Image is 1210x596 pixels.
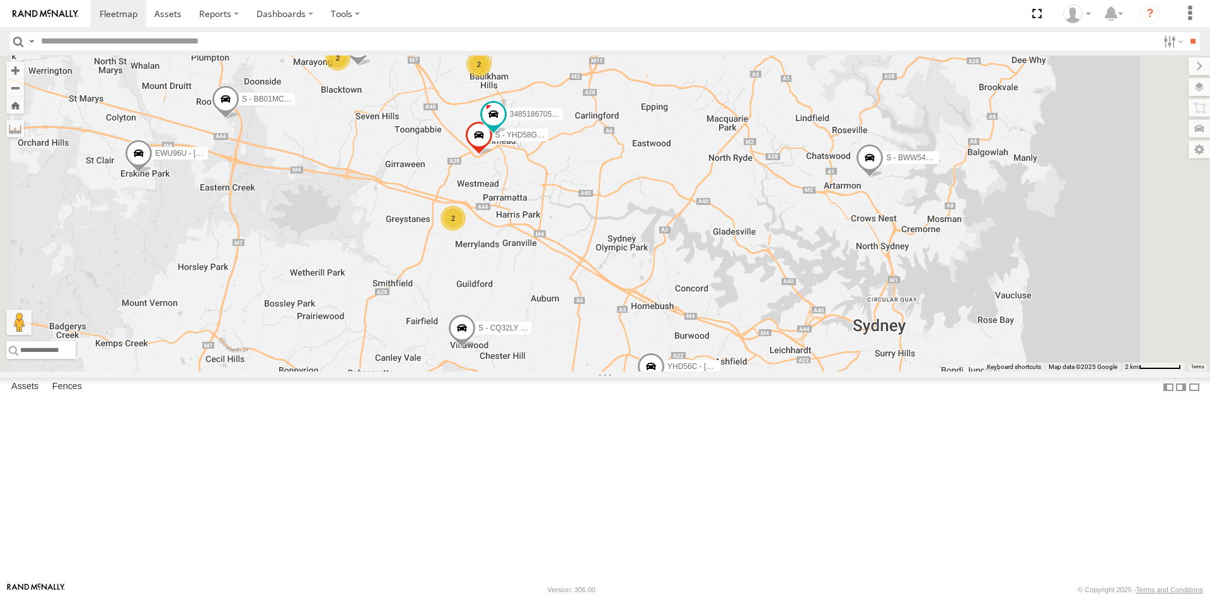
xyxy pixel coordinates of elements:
label: Map Settings [1189,141,1210,158]
div: © Copyright 2025 - [1078,586,1203,593]
span: S - BB01MC - SPARE [242,95,316,103]
span: S - CQ32LY - [PERSON_NAME] [478,323,587,332]
button: Zoom in [6,62,24,79]
button: Drag Pegman onto the map to open Street View [6,310,32,335]
button: Keyboard shortcuts [987,363,1041,371]
label: Dock Summary Table to the Right [1175,378,1187,396]
div: 2 [466,52,492,77]
span: YHD56C - [PERSON_NAME] [667,362,766,371]
label: Assets [5,378,45,396]
span: S - BWW54B - [PERSON_NAME] [886,153,1000,162]
button: Zoom Home [6,96,24,114]
label: Search Filter Options [1158,32,1185,50]
label: Hide Summary Table [1188,378,1201,396]
button: Zoom out [6,79,24,96]
span: EWU96U - [PERSON_NAME] [155,148,255,157]
label: Fences [46,378,88,396]
span: Map data ©2025 Google [1049,363,1117,370]
div: Tye Clark [1059,4,1095,23]
label: Dock Summary Table to the Left [1162,378,1175,396]
label: Measure [6,120,24,137]
a: Terms (opens in new tab) [1191,365,1204,370]
img: rand-logo.svg [13,9,78,18]
i: ? [1140,4,1160,24]
a: Visit our Website [7,583,65,596]
div: Version: 306.00 [548,586,596,593]
div: 2 [325,45,350,71]
span: S - YHD58G - [PERSON_NAME] [495,131,606,139]
button: Map Scale: 2 km per 63 pixels [1121,363,1185,371]
span: 348518670590 [510,110,560,119]
a: Terms and Conditions [1136,586,1203,593]
label: Search Query [26,32,37,50]
span: 2 km [1125,363,1139,370]
div: 2 [441,206,466,231]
